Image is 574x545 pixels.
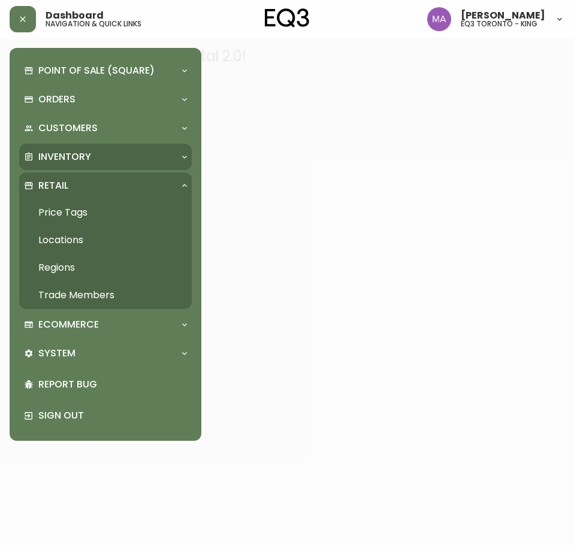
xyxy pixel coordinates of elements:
h5: eq3 toronto - king [461,20,537,28]
a: Locations [19,226,192,254]
div: Inventory [19,144,192,170]
div: System [19,340,192,367]
p: Orders [38,93,75,106]
p: Retail [38,179,68,192]
div: Ecommerce [19,311,192,338]
div: Report Bug [19,369,192,400]
a: Regions [19,254,192,281]
a: Price Tags [19,199,192,226]
div: Customers [19,115,192,141]
img: logo [265,8,309,28]
a: Trade Members [19,281,192,309]
p: Customers [38,122,98,135]
p: System [38,347,75,360]
img: 4f0989f25cbf85e7eb2537583095d61e [427,7,451,31]
span: Dashboard [46,11,104,20]
div: Retail [19,172,192,199]
span: [PERSON_NAME] [461,11,545,20]
div: Point of Sale (Square) [19,57,192,84]
h5: navigation & quick links [46,20,141,28]
p: Report Bug [38,378,187,391]
p: Point of Sale (Square) [38,64,155,77]
p: Inventory [38,150,91,163]
div: Orders [19,86,192,113]
p: Sign Out [38,409,187,422]
p: Ecommerce [38,318,99,331]
div: Sign Out [19,400,192,431]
